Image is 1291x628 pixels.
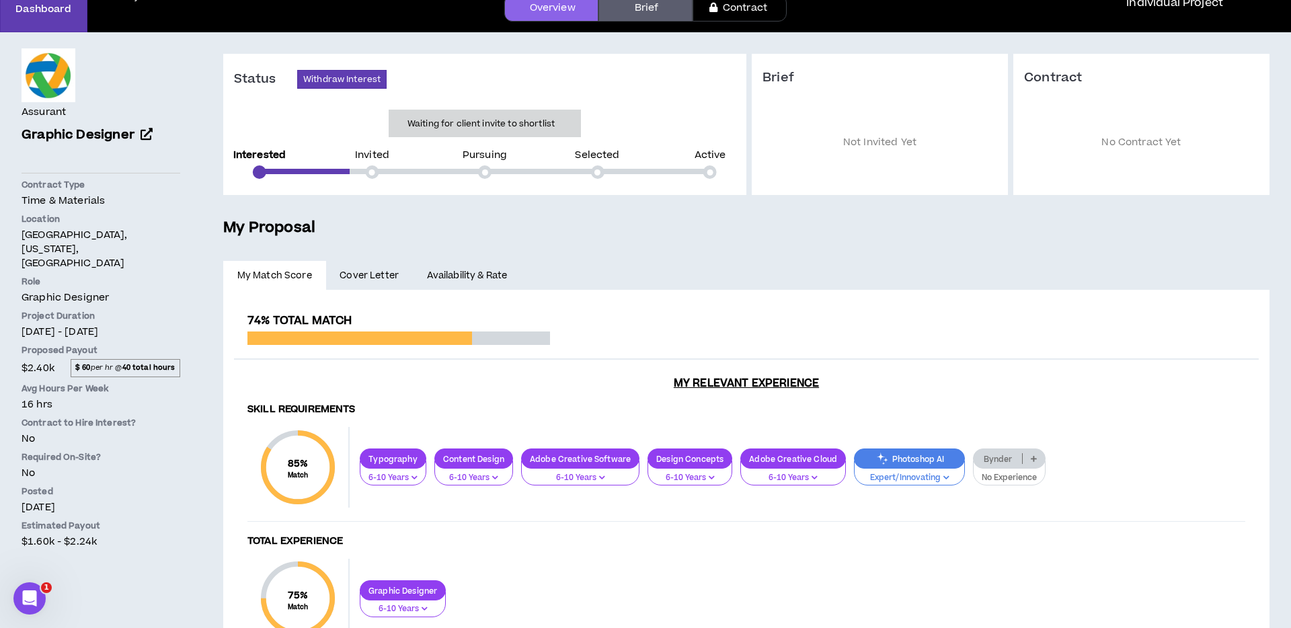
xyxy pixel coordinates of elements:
p: Posted [22,485,180,498]
button: Withdraw Interest [297,70,387,89]
span: 74% Total Match [247,313,352,329]
p: 6-10 Years [368,472,418,484]
small: Match [288,471,309,480]
button: 6-10 Years [740,461,846,486]
p: Content Design [435,454,512,464]
h3: Status [234,71,297,87]
p: Bynder [974,454,1022,464]
p: No Contract Yet [1024,106,1259,180]
h3: My Relevant Experience [234,377,1259,390]
p: Required On-Site? [22,451,180,463]
p: $1.60k - $2.24k [22,535,180,549]
p: Time & Materials [22,194,180,208]
p: Project Duration [22,310,180,322]
span: 85 % [288,457,309,471]
strong: 40 total hours [122,362,175,372]
p: Expert/Innovating [863,472,956,484]
p: Contract to Hire Interest? [22,417,180,429]
p: 6-10 Years [656,472,723,484]
button: 6-10 Years [360,592,446,617]
p: Photoshop AI [855,454,964,464]
span: Graphic Designer [22,126,134,144]
p: Adobe Creative Cloud [741,454,845,464]
p: [DATE] [22,500,180,514]
p: 6-10 Years [368,603,437,615]
button: No Experience [973,461,1046,486]
p: [DATE] - [DATE] [22,325,180,339]
h5: My Proposal [223,217,1269,239]
button: Expert/Innovating [854,461,965,486]
p: Waiting for client invite to shortlist [407,117,555,130]
p: Interested [233,151,286,160]
p: No Experience [982,472,1037,484]
p: 6-10 Years [443,472,504,484]
p: Role [22,276,180,288]
p: No [22,466,180,480]
span: $2.40k [22,359,54,377]
button: 6-10 Years [360,461,426,486]
p: Selected [575,151,619,160]
p: 6-10 Years [749,472,837,484]
p: Graphic Designer [360,586,445,596]
button: 6-10 Years [521,461,639,486]
p: Invited [355,151,389,160]
span: Graphic Designer [22,290,109,305]
p: Location [22,213,180,225]
a: Availability & Rate [413,261,521,290]
a: Graphic Designer [22,126,180,145]
p: Adobe Creative Software [522,454,639,464]
p: Contract Type [22,179,180,191]
p: Pursuing [463,151,507,160]
p: Avg Hours Per Week [22,383,180,395]
h4: Total Experience [247,535,1245,548]
span: Cover Letter [340,268,399,283]
span: per hr @ [71,359,180,377]
h3: Contract [1024,70,1259,86]
p: [GEOGRAPHIC_DATA], [US_STATE], [GEOGRAPHIC_DATA] [22,228,180,270]
iframe: Intercom live chat [13,582,46,615]
span: 1 [41,582,52,593]
p: 16 hrs [22,397,180,411]
h4: Skill Requirements [247,403,1245,416]
h4: Assurant [22,105,66,120]
button: 6-10 Years [434,461,513,486]
a: My Match Score [223,261,326,290]
p: Design Concepts [648,454,732,464]
p: 6-10 Years [530,472,631,484]
p: Active [695,151,726,160]
button: 6-10 Years [648,461,732,486]
h3: Brief [762,70,997,86]
p: Estimated Payout [22,520,180,532]
p: Dashboard [15,2,71,16]
span: 75 % [288,588,309,602]
p: No [22,432,180,446]
strong: $ 60 [75,362,91,372]
p: Proposed Payout [22,344,180,356]
p: Not Invited Yet [762,106,997,180]
p: Typography [360,454,426,464]
small: Match [288,602,309,612]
